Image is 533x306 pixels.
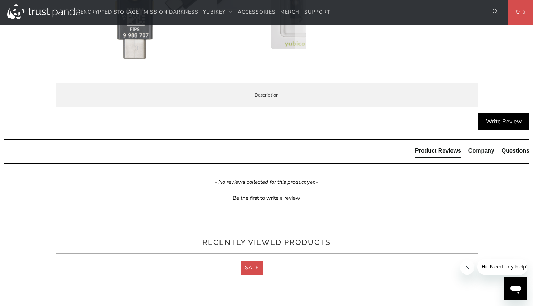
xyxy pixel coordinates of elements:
a: Encrypted Storage [80,4,139,21]
span: Support [304,9,330,15]
div: Company [468,147,494,155]
summary: YubiKey [203,4,233,21]
span: Encrypted Storage [80,9,139,15]
div: Be the first to write a review [4,193,529,202]
div: Reviews Tabs [415,147,529,161]
h2: Recently viewed products [56,237,478,248]
span: Merch [280,9,300,15]
a: Merch [280,4,300,21]
iframe: Button to launch messaging window [504,277,527,300]
div: Be the first to write a review [233,194,300,202]
a: Accessories [238,4,276,21]
nav: Translation missing: en.navigation.header.main_nav [80,4,330,21]
span: YubiKey [203,9,226,15]
a: Mission Darkness [144,4,198,21]
label: Description [56,83,478,107]
span: Sale [245,264,259,271]
img: Trust Panda Australia [7,4,80,19]
span: Mission Darkness [144,9,198,15]
span: Accessories [238,9,276,15]
div: Questions [502,147,529,155]
div: Product Reviews [415,147,461,155]
span: 0 [520,8,525,16]
div: Write Review [478,113,529,131]
a: Support [304,4,330,21]
span: Hi. Need any help? [4,5,51,11]
iframe: Message from company [477,259,527,275]
iframe: Close message [460,260,474,275]
em: - No reviews collected for this product yet - [215,178,318,186]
